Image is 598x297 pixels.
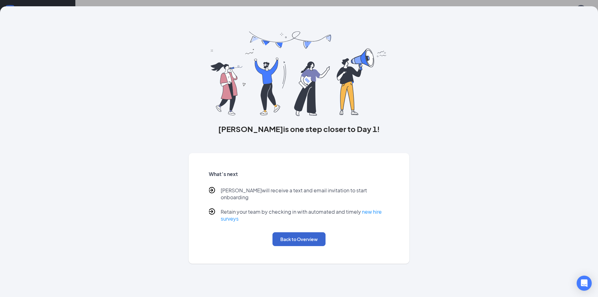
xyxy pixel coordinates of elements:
p: [PERSON_NAME] will receive a text and email invitation to start onboarding [221,187,390,201]
h3: [PERSON_NAME] is one step closer to Day 1! [189,124,410,134]
p: Retain your team by checking in with automated and timely [221,208,390,222]
a: new hire surveys [221,208,382,222]
h5: What’s next [209,171,390,178]
img: you are all set [211,31,387,116]
div: Open Intercom Messenger [577,276,592,291]
button: Back to Overview [272,232,326,246]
